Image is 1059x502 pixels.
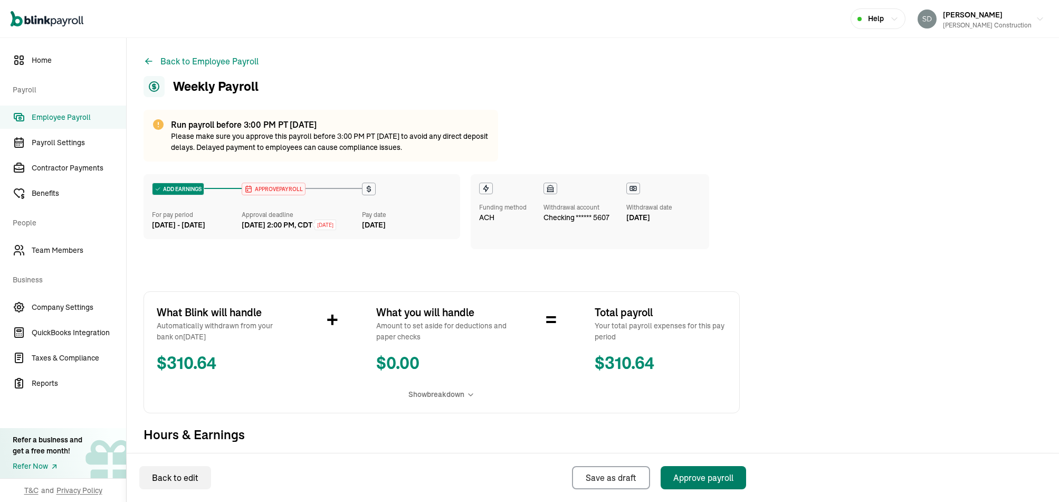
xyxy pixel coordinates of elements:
span: Automatically withdrawn from your bank on [DATE] [157,320,289,343]
div: Approval deadline [242,210,357,220]
span: People [13,207,120,236]
div: [DATE] [626,212,672,223]
h1: Weekly Payroll [144,76,259,97]
div: ADD EARNINGS [152,183,204,195]
span: Payroll [13,74,120,103]
span: What Blink will handle [157,305,289,320]
iframe: Chat Widget [1006,451,1059,502]
span: Contractor Payments [32,163,126,174]
button: Back to edit [139,466,211,489]
div: Funding method [479,203,527,212]
span: Your total payroll expenses for this pay period [595,320,727,343]
span: $ 310.64 [157,351,289,376]
nav: Global [11,4,83,34]
span: Hours & Earnings [144,426,740,443]
span: Total payroll [595,305,727,320]
span: Privacy Policy [56,485,102,496]
button: Approve payroll [661,466,746,489]
span: What you will handle [376,305,508,320]
div: Withdrawal account [543,203,609,212]
span: Business [13,264,120,293]
div: Approve payroll [673,471,733,484]
span: Show breakdown [408,389,464,400]
span: Reports [32,378,126,389]
span: $ 310.64 [595,351,727,376]
span: [PERSON_NAME] [943,10,1003,20]
div: Refer a business and get a free month! [13,434,82,457]
span: Home [32,55,126,66]
div: [PERSON_NAME] Construction [943,21,1032,30]
span: Amount to set aside for deductions and paper checks [376,320,508,343]
div: [DATE] - [DATE] [152,220,242,231]
div: For pay period [152,210,242,220]
span: Run payroll before 3:00 PM PT [DATE] [171,119,317,130]
span: APPROVE PAYROLL [253,185,303,193]
span: Taxes & Compliance [32,353,126,364]
span: Employee Payroll [32,112,126,123]
span: = [546,305,557,336]
a: Refer Now [13,461,82,472]
span: ACH [479,212,494,223]
span: + [327,305,338,336]
div: Save as draft [586,471,636,484]
span: Payroll Settings [32,137,126,148]
div: Withdrawal date [626,203,672,212]
span: Team Members [32,245,126,256]
span: $ 0.00 [376,351,508,376]
button: Help [851,8,905,29]
div: Pay date [362,210,452,220]
button: Back to Employee Payroll [144,55,259,68]
button: Save as draft [572,466,650,489]
p: Please make sure you approve this payroll before 3:00 PM PT [DATE] to avoid any direct deposit de... [171,131,490,153]
div: [DATE] 2:00 PM, CDT [242,220,312,231]
span: Benefits [32,188,126,199]
button: [PERSON_NAME][PERSON_NAME] Construction [913,6,1048,32]
span: QuickBooks Integration [32,327,126,338]
span: Help [868,13,884,24]
span: [DATE] [317,221,333,229]
div: [DATE] [362,220,452,231]
span: T&C [24,485,39,496]
span: Company Settings [32,302,126,313]
div: Back to edit [152,471,198,484]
